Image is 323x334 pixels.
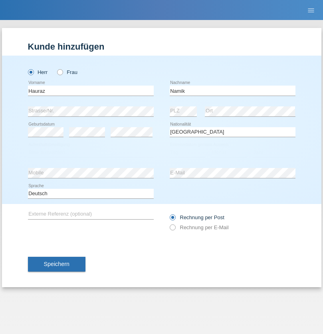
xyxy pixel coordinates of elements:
label: Rechnung per E-Mail [170,224,229,230]
i: menu [307,6,315,14]
h1: Kunde hinzufügen [28,42,295,52]
button: Speichern [28,257,85,272]
input: Frau [57,69,62,74]
label: Herr [28,69,48,75]
input: Rechnung per E-Mail [170,224,175,234]
a: menu [303,8,319,12]
input: Herr [28,69,33,74]
span: Speichern [44,261,69,267]
label: Frau [57,69,77,75]
label: Rechnung per Post [170,214,224,220]
input: Rechnung per Post [170,214,175,224]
